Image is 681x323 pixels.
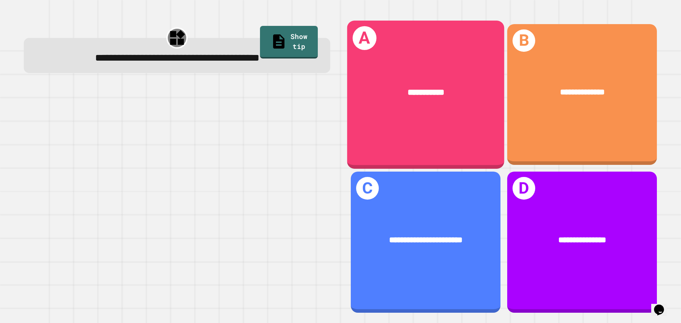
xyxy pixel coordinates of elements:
[651,295,674,316] iframe: chat widget
[353,26,376,50] h1: A
[513,29,535,52] h1: B
[356,177,379,200] h1: C
[260,26,318,59] a: Show tip
[513,177,535,200] h1: D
